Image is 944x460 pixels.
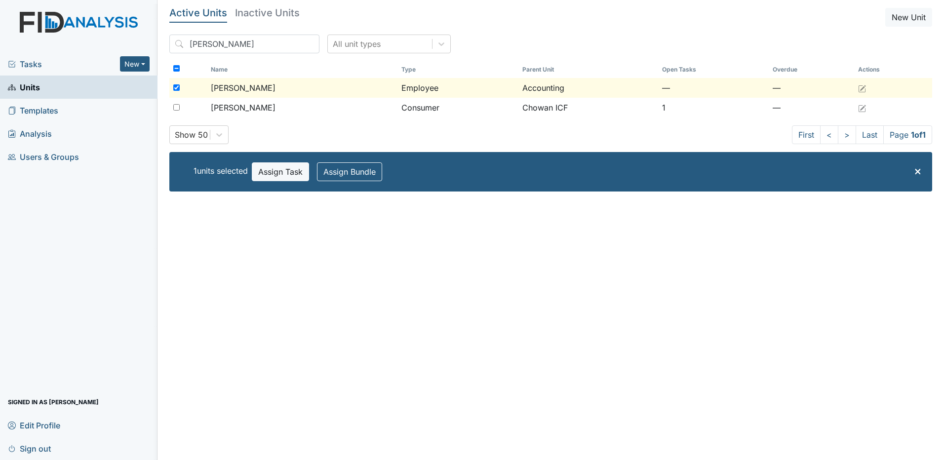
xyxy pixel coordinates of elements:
span: Templates [8,103,58,118]
span: Sign out [8,441,51,456]
strong: 1 of 1 [911,130,926,140]
button: New [120,56,150,72]
a: First [792,125,821,144]
span: Users & Groups [8,149,79,164]
th: Toggle SortBy [397,61,518,78]
td: — [658,78,768,98]
span: [PERSON_NAME] [211,82,275,94]
th: Toggle SortBy [658,61,768,78]
td: 1 [658,98,768,117]
td: — [769,98,854,117]
span: Page [883,125,932,144]
span: Signed in as [PERSON_NAME] [8,394,99,410]
a: > [838,125,856,144]
input: Search... [169,35,319,53]
a: Edit [858,102,866,114]
button: Assign Bundle [317,162,382,181]
span: Analysis [8,126,52,141]
button: Assign Task [252,162,309,181]
a: Last [856,125,884,144]
td: — [769,78,854,98]
input: Toggle All Rows Selected [173,65,180,72]
span: [PERSON_NAME] [211,102,275,114]
nav: task-pagination [792,125,932,144]
div: All unit types [333,38,381,50]
span: Edit Profile [8,418,60,433]
th: Actions [854,61,904,78]
h5: Inactive Units [235,8,300,18]
span: Units [8,79,40,95]
div: Show 50 [175,129,208,141]
td: Employee [397,78,518,98]
th: Toggle SortBy [769,61,854,78]
a: < [820,125,838,144]
span: × [914,163,922,178]
td: Consumer [397,98,518,117]
button: New Unit [885,8,932,27]
a: Edit [858,82,866,94]
th: Toggle SortBy [207,61,397,78]
h5: Active Units [169,8,227,18]
td: Accounting [518,78,659,98]
th: Toggle SortBy [518,61,659,78]
span: 1 units selected [194,166,248,176]
td: Chowan ICF [518,98,659,117]
a: Tasks [8,58,120,70]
